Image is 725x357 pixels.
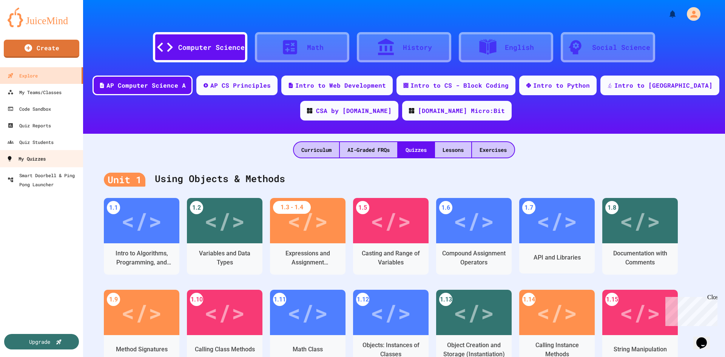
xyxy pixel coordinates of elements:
[210,81,271,90] div: AP CS Principles
[537,295,577,329] div: </>
[356,293,369,306] div: 1.12
[116,345,168,354] div: Method Signatures
[204,295,245,329] div: </>
[534,253,581,262] div: API and Libraries
[8,8,76,27] img: logo-orange.svg
[287,295,328,329] div: </>
[403,42,432,53] div: History
[537,204,577,238] div: </>
[195,345,255,354] div: Calling Class Methods
[605,201,619,214] div: 1.8
[359,249,423,267] div: Casting and Range of Variables
[418,106,505,115] div: [DOMAIN_NAME] Micro:Bit
[307,42,324,53] div: Math
[4,40,79,58] a: Create
[620,204,660,238] div: </>
[6,154,46,164] div: My Quizzes
[522,293,535,306] div: 1.14
[107,293,120,306] div: 1.9
[679,5,702,23] div: My Account
[608,249,672,267] div: Documentation with Comments
[106,81,186,90] div: AP Computer Science A
[8,71,38,80] div: Explore
[121,295,162,329] div: </>
[8,104,51,113] div: Code Sandbox
[662,294,717,326] iframe: chat widget
[522,201,535,214] div: 1.7
[356,201,369,214] div: 1.5
[439,293,452,306] div: 1.13
[605,293,619,306] div: 1.15
[398,142,434,158] div: Quizzes
[178,42,245,53] div: Computer Science
[435,142,471,158] div: Lessons
[340,142,397,158] div: AI-Graded FRQs
[409,108,414,113] img: CODE_logo_RGB.png
[533,81,590,90] div: Intro to Python
[293,345,323,354] div: Math Class
[454,204,494,238] div: </>
[370,204,411,238] div: </>
[442,249,506,267] div: Compound Assignment Operators
[620,295,660,329] div: </>
[8,138,54,147] div: Quiz Students
[29,338,50,346] div: Upgrade
[273,201,311,214] div: 1.3 - 1.4
[121,204,162,238] div: </>
[190,201,203,214] div: 1.2
[204,204,245,238] div: </>
[370,295,411,329] div: </>
[104,173,145,187] div: Unit 1
[8,88,62,97] div: My Teams/Classes
[614,81,713,90] div: Intro to [GEOGRAPHIC_DATA]
[592,42,650,53] div: Social Science
[472,142,514,158] div: Exercises
[8,121,51,130] div: Quiz Reports
[614,345,667,354] div: String Manipulation
[104,164,704,194] div: Using Objects & Methods
[505,42,534,53] div: English
[110,249,174,267] div: Intro to Algorithms, Programming, and Compilers
[693,327,717,349] iframe: chat widget
[316,106,392,115] div: CSA by [DOMAIN_NAME]
[107,201,120,214] div: 1.1
[295,81,386,90] div: Intro to Web Development
[193,249,257,267] div: Variables and Data Types
[3,3,52,48] div: Chat with us now!Close
[439,201,452,214] div: 1.6
[294,142,339,158] div: Curriculum
[654,8,679,20] div: My Notifications
[287,204,328,238] div: </>
[410,81,509,90] div: Intro to CS - Block Coding
[273,293,286,306] div: 1.11
[8,171,80,189] div: Smart Doorbell & Ping Pong Launcher
[454,295,494,329] div: </>
[276,249,340,267] div: Expressions and Assignment Statements
[307,108,312,113] img: CODE_logo_RGB.png
[190,293,203,306] div: 1.10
